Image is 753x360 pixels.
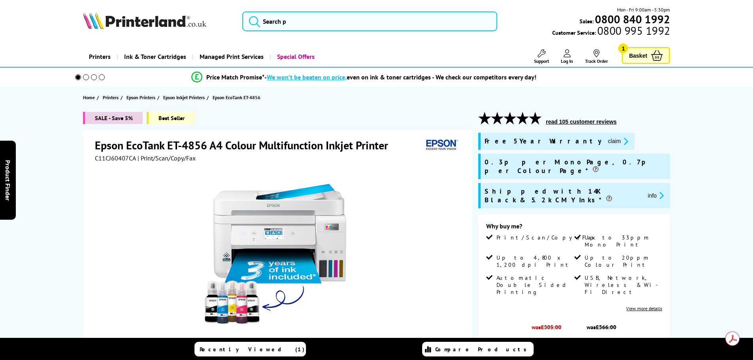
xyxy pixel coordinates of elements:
a: 0800 840 1992 [594,15,670,23]
span: Up to 4,800 x 1,200 dpi Print [496,254,572,268]
span: Free 5 Year Warranty [485,137,602,146]
span: Sales: [579,17,594,25]
span: 1 [618,43,628,53]
span: was [527,319,565,331]
a: Epson Printers [126,93,157,102]
span: Price Match Promise* [206,73,264,81]
a: Support [534,49,549,64]
span: Epson EcoTank ET-4856 [213,93,260,102]
span: Log In [561,58,573,64]
span: C11CJ60407CA [95,154,136,162]
a: Printers [103,93,121,102]
button: promo-description [606,137,630,146]
span: Product Finder [4,160,12,200]
a: Printerland Logo [83,12,233,31]
span: Support [534,58,549,64]
a: Recently Viewed (1) [194,342,306,356]
button: promo-description [645,191,666,200]
span: 0.3p per Mono Page, 0.7p per Colour Page* [485,158,666,175]
span: £289.31 [527,335,565,349]
span: SALE - Save 5% [83,112,143,124]
span: Compare Products [435,346,531,353]
a: Log In [561,49,573,64]
strike: £305.00 [541,323,561,331]
h1: Epson EcoTank ET-4856 A4 Colour Multifunction Inkjet Printer [95,138,396,153]
span: Automatic Double Sided Printing [496,274,572,296]
strike: £366.00 [596,323,616,331]
span: We won’t be beaten on price, [267,73,347,81]
span: Up to 20ppm Colour Print [585,254,661,268]
div: Why buy me? [486,222,662,234]
a: Basket 1 [622,47,670,64]
span: 0800 995 1992 [596,27,670,34]
span: USB, Network, Wireless & Wi-Fi Direct [585,274,661,296]
span: | Print/Scan/Copy/Fax [138,154,196,162]
span: was [583,319,620,331]
button: read 105 customer reviews [544,118,619,125]
span: Customer Service: [552,27,670,36]
span: Epson Printers [126,93,155,102]
span: £347.17 [583,335,620,349]
a: Home [83,93,97,102]
span: Print/Scan/Copy/Fax [496,234,598,241]
span: Up to 33ppm Mono Print [585,234,661,248]
a: Managed Print Services [192,47,270,67]
img: Epson EcoTank ET-4856 [201,178,356,333]
span: Printers [103,93,119,102]
a: Epson EcoTank ET-4856 [213,93,262,102]
a: Ink & Toner Cartridges [117,47,192,67]
span: Recently Viewed (1) [200,346,305,353]
a: Epson Inkjet Printers [163,93,207,102]
li: modal_Promise [64,70,664,84]
img: Epson [423,138,459,153]
span: Basket [629,50,647,61]
span: Shipped with 14K Black & 5.2k CMY Inks* [485,187,642,204]
span: Home [83,93,95,102]
input: Search p [242,11,497,31]
b: 0800 840 1992 [595,12,670,26]
div: - even on ink & toner cartridges - We check our competitors every day! [264,73,536,81]
a: Track Order [585,49,608,64]
span: Ink & Toner Cartridges [124,47,186,67]
span: Epson Inkjet Printers [163,93,205,102]
img: Printerland Logo [83,12,206,29]
span: Mon - Fri 9:00am - 5:30pm [617,6,670,13]
a: Special Offers [270,47,321,67]
a: Printers [83,47,117,67]
span: Best Seller [147,112,194,124]
a: View more details [626,305,662,311]
a: Compare Products [422,342,534,356]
